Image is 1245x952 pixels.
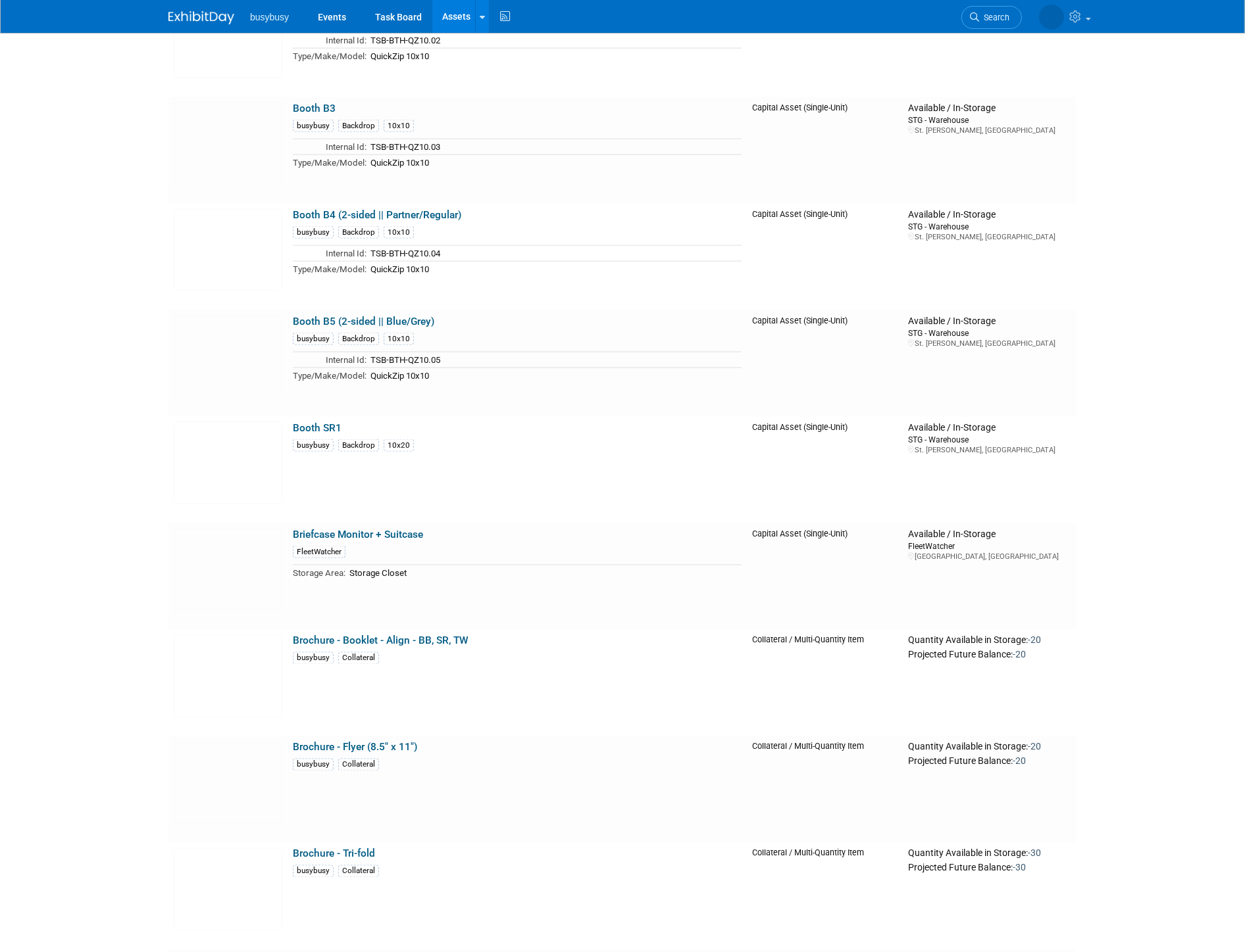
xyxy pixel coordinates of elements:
[908,647,1071,661] div: Projected Future Balance:
[338,120,379,132] div: Backdrop
[338,439,379,452] div: Backdrop
[293,529,423,540] a: Briefcase Monitor + Suitcase
[908,860,1071,874] div: Projected Future Balance:
[168,11,234,24] img: ExhibitDay
[367,33,742,49] td: TSB-BTH-QZ10.02
[979,12,1009,22] span: Search
[293,439,334,452] div: busybusy
[293,155,367,170] td: Type/Make/Model:
[293,422,342,434] a: Booth SR1
[338,333,379,345] div: Backdrop
[338,226,379,239] div: Backdrop
[293,568,345,578] span: Storage Area:
[367,139,742,155] td: TSB-BTH-QZ10.03
[293,333,334,345] div: busybusy
[293,139,367,155] td: Internal Id:
[367,352,742,368] td: TSB-BTH-QZ10.05
[367,155,742,170] td: QuickZip 10x10
[747,843,903,949] td: Collateral / Multi-Quantity Item
[293,368,367,383] td: Type/Make/Model:
[293,759,334,771] div: busybusy
[908,529,1071,540] div: Available / In-Storage
[908,540,1071,552] div: FleetWatcher
[293,103,336,114] a: Booth B3
[908,339,1071,348] div: St. [PERSON_NAME], [GEOGRAPHIC_DATA]
[1028,742,1041,752] span: -20
[384,333,414,345] div: 10x10
[293,48,367,63] td: Type/Make/Model:
[293,246,367,262] td: Internal Id:
[367,246,742,262] td: TSB-BTH-QZ10.04
[293,635,469,647] a: Brochure - Booklet - Align - BB, SR, TW
[338,865,379,878] div: Collateral
[747,630,903,736] td: Collateral / Multi-Quantity Item
[908,848,1071,860] div: Quantity Available in Storage:
[908,422,1071,434] div: Available / In-Storage
[908,753,1071,768] div: Projected Future Balance:
[908,742,1071,753] div: Quantity Available in Storage:
[747,310,903,417] td: Capital Asset (Single-Unit)
[961,6,1022,29] a: Search
[250,12,289,22] span: busybusy
[293,261,367,276] td: Type/Make/Model:
[908,552,1071,561] div: [GEOGRAPHIC_DATA], [GEOGRAPHIC_DATA]
[293,652,334,665] div: busybusy
[908,221,1071,232] div: STG - Warehouse
[293,120,334,132] div: busybusy
[293,209,461,221] a: Booth B4 (2-sided || Partner/Regular)
[747,736,903,843] td: Collateral / Multi-Quantity Item
[384,439,414,452] div: 10x20
[384,226,414,239] div: 10x10
[345,565,742,581] td: Storage Closet
[908,126,1071,135] div: St. [PERSON_NAME], [GEOGRAPHIC_DATA]
[293,33,367,49] td: Internal Id:
[908,635,1071,647] div: Quantity Available in Storage:
[747,523,903,630] td: Capital Asset (Single-Unit)
[338,759,379,771] div: Collateral
[1013,650,1026,660] span: -20
[747,204,903,310] td: Capital Asset (Single-Unit)
[293,865,334,878] div: busybusy
[1028,848,1041,859] span: -30
[367,261,742,276] td: QuickZip 10x10
[1039,5,1064,30] img: Braden Gillespie
[908,209,1071,221] div: Available / In-Storage
[908,103,1071,114] div: Available / In-Storage
[1028,635,1041,646] span: -20
[367,368,742,383] td: QuickZip 10x10
[1013,863,1026,873] span: -30
[384,120,414,132] div: 10x10
[908,327,1071,339] div: STG - Warehouse
[293,848,375,860] a: Brochure - Tri-fold
[908,434,1071,445] div: STG - Warehouse
[293,316,434,327] a: Booth B5 (2-sided || Blue/Grey)
[293,226,334,239] div: busybusy
[293,546,345,558] div: FleetWatcher
[908,316,1071,327] div: Available / In-Storage
[908,114,1071,126] div: STG - Warehouse
[293,742,417,753] a: Brochure - Flyer (8.5" x 11")
[908,232,1071,242] div: St. [PERSON_NAME], [GEOGRAPHIC_DATA]
[293,352,367,368] td: Internal Id:
[1013,756,1026,767] span: -20
[747,417,903,523] td: Capital Asset (Single-Unit)
[747,97,903,204] td: Capital Asset (Single-Unit)
[908,445,1071,455] div: St. [PERSON_NAME], [GEOGRAPHIC_DATA]
[338,652,379,665] div: Collateral
[367,48,742,63] td: QuickZip 10x10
